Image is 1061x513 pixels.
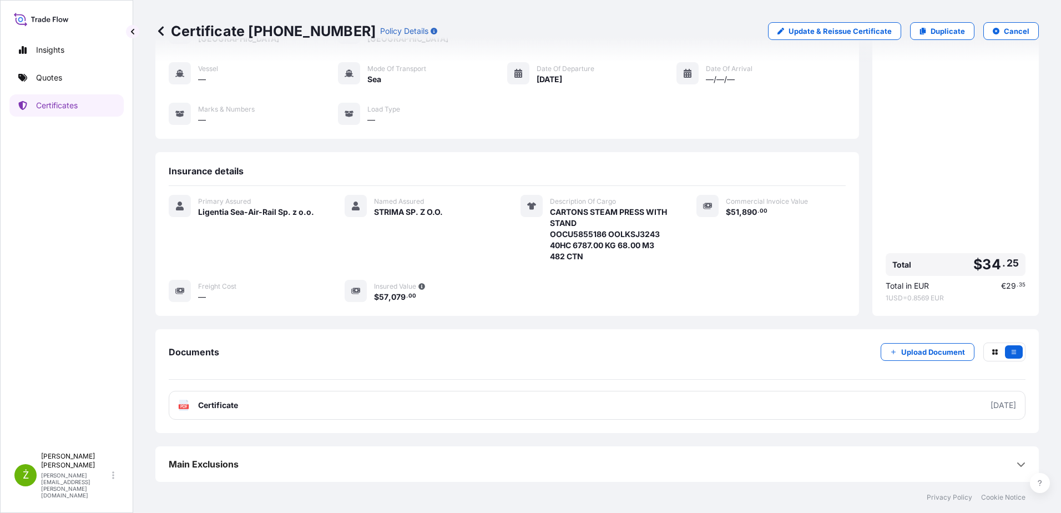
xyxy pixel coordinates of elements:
[757,209,759,213] span: .
[9,67,124,89] a: Quotes
[36,44,64,56] p: Insights
[1001,282,1006,290] span: €
[1004,26,1029,37] p: Cancel
[41,452,110,470] p: [PERSON_NAME] [PERSON_NAME]
[982,258,1001,271] span: 34
[388,293,391,301] span: ,
[886,280,929,291] span: Total in EUR
[9,39,124,61] a: Insights
[169,451,1025,477] div: Main Exclusions
[910,22,974,40] a: Duplicate
[760,209,767,213] span: 00
[198,291,206,303] span: —
[374,197,424,206] span: Named Assured
[406,294,408,298] span: .
[550,197,616,206] span: Description Of Cargo
[169,165,244,177] span: Insurance details
[367,74,381,85] span: Sea
[198,400,238,411] span: Certificate
[155,22,376,40] p: Certificate [PHONE_NUMBER]
[169,346,219,358] span: Documents
[742,208,757,216] span: 890
[537,74,562,85] span: [DATE]
[36,100,78,111] p: Certificates
[198,74,206,85] span: —
[981,493,1025,502] a: Cookie Notice
[36,72,62,83] p: Quotes
[367,64,426,73] span: Mode of Transport
[927,493,972,502] a: Privacy Policy
[9,94,124,117] a: Certificates
[768,22,901,40] a: Update & Reissue Certificate
[379,293,388,301] span: 57
[41,472,110,499] p: [PERSON_NAME][EMAIL_ADDRESS][PERSON_NAME][DOMAIN_NAME]
[739,208,742,216] span: ,
[789,26,892,37] p: Update & Reissue Certificate
[198,197,251,206] span: Primary Assured
[1017,283,1018,287] span: .
[1019,283,1025,287] span: 35
[706,74,735,85] span: —/—/—
[374,282,416,291] span: Insured Value
[169,459,239,470] span: Main Exclusions
[931,26,965,37] p: Duplicate
[198,282,236,291] span: Freight Cost
[706,64,752,73] span: Date of Arrival
[367,114,375,125] span: —
[886,294,1025,303] span: 1 USD = 0.8569 EUR
[408,294,416,298] span: 00
[1002,260,1006,266] span: .
[198,64,218,73] span: Vessel
[991,400,1016,411] div: [DATE]
[180,405,188,409] text: PDF
[973,258,982,271] span: $
[892,259,911,270] span: Total
[537,64,594,73] span: Date of Departure
[1007,260,1019,266] span: 25
[23,470,29,481] span: Ż
[726,197,808,206] span: Commercial Invoice Value
[726,208,731,216] span: $
[901,346,965,358] p: Upload Document
[881,343,974,361] button: Upload Document
[380,26,428,37] p: Policy Details
[374,207,443,218] span: STRIMA SP. Z O.O.
[391,293,406,301] span: 079
[198,207,314,218] span: Ligentia Sea-Air-Rail Sp. z o.o.
[374,293,379,301] span: $
[367,105,400,114] span: Load Type
[1006,282,1016,290] span: 29
[731,208,739,216] span: 51
[169,391,1025,420] a: PDFCertificate[DATE]
[550,207,670,262] span: CARTONS STEAM PRESS WITH STAND OOCU5855186 OOLKSJ3243 40HC 6787.00 KG 68.00 M3 482 CTN
[198,105,255,114] span: Marks & Numbers
[198,114,206,125] span: —
[983,22,1039,40] button: Cancel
